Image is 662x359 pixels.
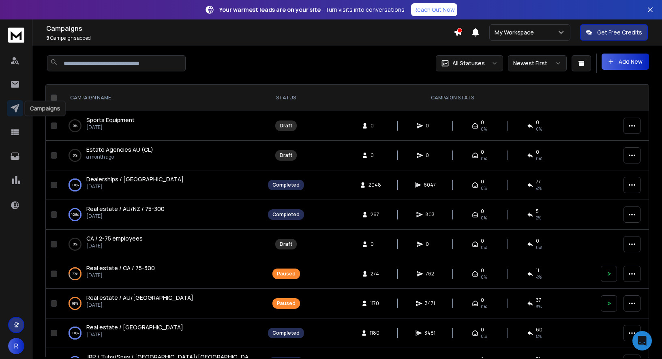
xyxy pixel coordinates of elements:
[280,123,292,129] div: Draft
[536,149,539,155] span: 0
[73,240,77,248] p: 0 %
[426,241,434,247] span: 0
[280,152,292,159] div: Draft
[60,289,263,318] td: 99%Real estate / AU/[GEOGRAPHIC_DATA][DATE]
[86,294,193,301] span: Real estate / AU/[GEOGRAPHIC_DATA]
[263,85,309,111] th: STATUS
[219,6,405,14] p: – Turn visits into conversations
[73,122,77,130] p: 0 %
[536,126,542,132] span: 0%
[481,126,487,132] span: 0%
[46,24,454,33] h1: Campaigns
[481,149,484,155] span: 0
[481,215,487,221] span: 0%
[86,205,165,213] a: Real estate / AU/NZ / 75-300
[72,299,78,307] p: 99 %
[424,330,435,336] span: 3481
[632,331,652,350] div: Open Intercom Messenger
[86,154,153,160] p: a month ago
[25,101,66,116] div: Campaigns
[536,155,542,162] span: 0%
[86,124,135,131] p: [DATE]
[60,200,263,230] td: 100%Real estate / AU/NZ / 75-300[DATE]
[86,294,193,302] a: Real estate / AU/[GEOGRAPHIC_DATA]
[508,55,567,71] button: Newest First
[86,323,183,331] a: Real estate / [GEOGRAPHIC_DATA]
[86,272,155,279] p: [DATE]
[371,152,379,159] span: 0
[481,327,484,333] span: 0
[71,211,79,219] p: 100 %
[536,303,542,310] span: 3 %
[46,34,49,41] span: 9
[60,85,263,111] th: CAMPAIGN NAME
[86,175,184,183] a: Dealerships / [GEOGRAPHIC_DATA]
[371,211,379,218] span: 267
[86,264,155,272] a: Real estate / CA / 75-300
[86,213,165,219] p: [DATE]
[536,238,539,244] span: 0
[481,333,487,340] span: 0%
[370,300,379,307] span: 1170
[371,241,379,247] span: 0
[60,111,263,141] td: 0%Sports Equipment[DATE]
[371,123,379,129] span: 0
[71,181,79,189] p: 100 %
[481,178,484,185] span: 0
[86,243,143,249] p: [DATE]
[426,123,434,129] span: 0
[424,182,436,188] span: 6047
[280,241,292,247] div: Draft
[536,244,542,251] span: 0%
[60,230,263,259] td: 0%CA / 2-75 employees[DATE]
[86,302,193,308] p: [DATE]
[86,331,183,338] p: [DATE]
[73,151,77,159] p: 0 %
[8,28,24,43] img: logo
[277,300,296,307] div: Paused
[481,155,487,162] span: 0%
[72,270,78,278] p: 79 %
[86,183,184,190] p: [DATE]
[8,338,24,354] button: R
[60,318,263,348] td: 100%Real estate / [GEOGRAPHIC_DATA][DATE]
[370,330,379,336] span: 1180
[602,54,649,70] button: Add New
[452,59,485,67] p: All Statuses
[426,271,434,277] span: 762
[71,329,79,337] p: 100 %
[60,259,263,289] td: 79%Real estate / CA / 75-300[DATE]
[86,205,165,213] span: Real estate / AU/NZ / 75-300
[368,182,381,188] span: 2048
[411,3,457,16] a: Reach Out Now
[426,152,434,159] span: 0
[536,208,539,215] span: 5
[536,178,541,185] span: 77
[277,271,296,277] div: Paused
[86,116,135,124] a: Sports Equipment
[481,274,487,280] span: 0%
[536,297,541,303] span: 37
[86,234,143,243] a: CA / 2-75 employees
[536,119,539,126] span: 0
[272,330,300,336] div: Completed
[481,244,487,251] span: 0%
[481,303,487,310] span: 0%
[481,119,484,126] span: 0
[86,146,153,154] a: Estate Agencies AU (CL)
[597,28,642,37] p: Get Free Credits
[481,297,484,303] span: 0
[60,170,263,200] td: 100%Dealerships / [GEOGRAPHIC_DATA][DATE]
[309,85,596,111] th: CAMPAIGN STATS
[481,267,484,274] span: 0
[536,274,542,280] span: 4 %
[536,333,542,340] span: 5 %
[580,24,648,41] button: Get Free Credits
[536,215,541,221] span: 2 %
[425,300,435,307] span: 3471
